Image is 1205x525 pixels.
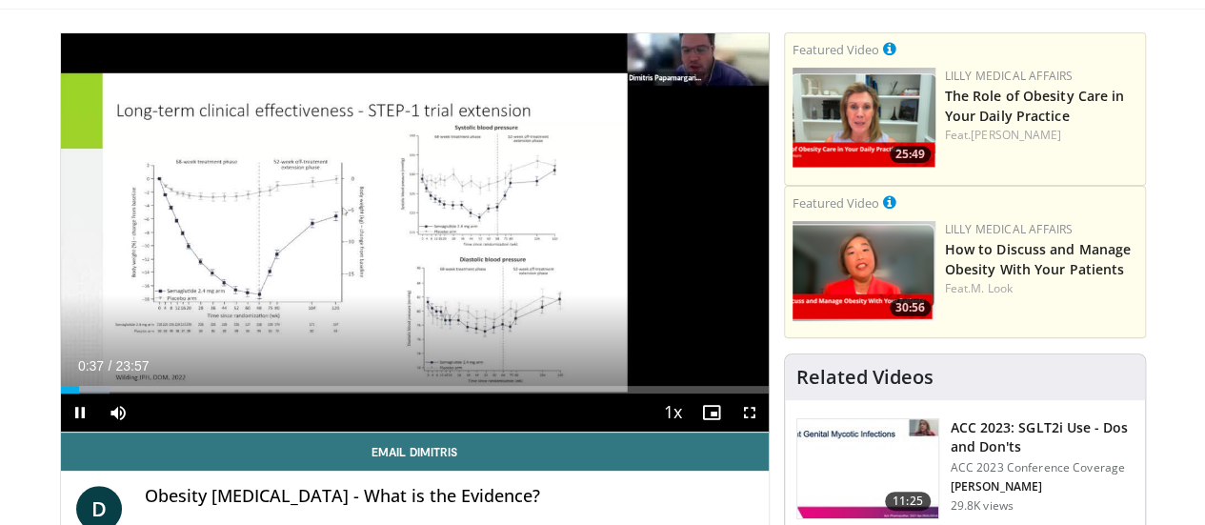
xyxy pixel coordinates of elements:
[796,366,934,389] h4: Related Videos
[951,460,1134,475] p: ACC 2023 Conference Coverage
[890,146,931,163] span: 25:49
[797,419,938,518] img: 9258cdf1-0fbf-450b-845f-99397d12d24a.150x105_q85_crop-smart_upscale.jpg
[793,68,935,168] img: e1208b6b-349f-4914-9dd7-f97803bdbf1d.png.150x105_q85_crop-smart_upscale.png
[945,240,1132,278] a: How to Discuss and Manage Obesity With Your Patients
[793,41,879,58] small: Featured Video
[61,433,769,471] a: Email Dimitris
[61,386,769,394] div: Progress Bar
[885,492,931,511] span: 11:25
[793,68,935,168] a: 25:49
[731,394,769,432] button: Fullscreen
[945,87,1125,125] a: The Role of Obesity Care in Your Daily Practice
[945,280,1137,297] div: Feat.
[971,280,1013,296] a: M. Look
[951,498,1014,514] p: 29.8K views
[61,394,99,432] button: Pause
[654,394,693,432] button: Playback Rate
[951,479,1134,495] p: [PERSON_NAME]
[693,394,731,432] button: Enable picture-in-picture mode
[115,358,149,374] span: 23:57
[945,68,1074,84] a: Lilly Medical Affairs
[99,394,137,432] button: Mute
[61,33,769,433] video-js: Video Player
[951,418,1134,456] h3: ACC 2023: SGLT2i Use - Dos and Don'ts
[971,127,1061,143] a: [PERSON_NAME]
[945,221,1074,237] a: Lilly Medical Affairs
[145,486,753,507] h4: Obesity [MEDICAL_DATA] - What is the Evidence?
[793,221,935,321] a: 30:56
[793,194,879,212] small: Featured Video
[78,358,104,374] span: 0:37
[890,299,931,316] span: 30:56
[109,358,112,374] span: /
[945,127,1137,144] div: Feat.
[793,221,935,321] img: c98a6a29-1ea0-4bd5-8cf5-4d1e188984a7.png.150x105_q85_crop-smart_upscale.png
[796,418,1134,519] a: 11:25 ACC 2023: SGLT2i Use - Dos and Don'ts ACC 2023 Conference Coverage [PERSON_NAME] 29.8K views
